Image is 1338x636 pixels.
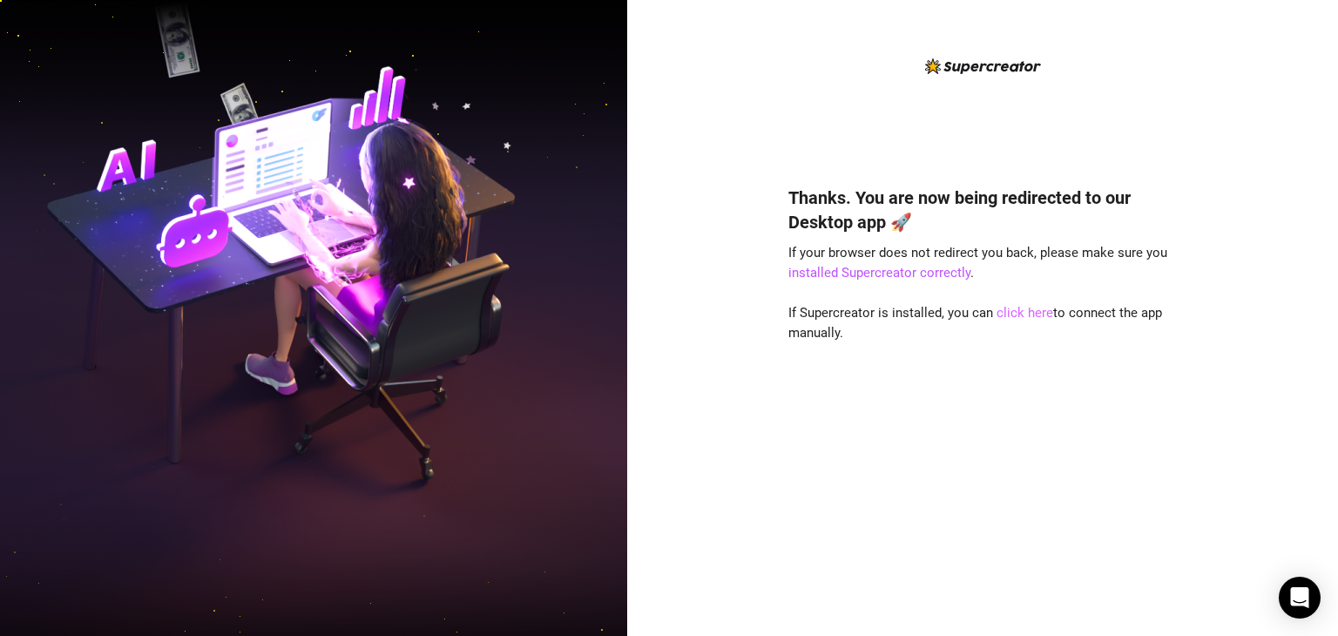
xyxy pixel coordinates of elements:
[788,186,1177,234] h4: Thanks. You are now being redirected to our Desktop app 🚀
[1279,577,1321,619] div: Open Intercom Messenger
[997,305,1053,321] a: click here
[925,58,1041,74] img: logo-BBDzfeDw.svg
[788,245,1167,281] span: If your browser does not redirect you back, please make sure you .
[788,265,970,281] a: installed Supercreator correctly
[788,305,1162,342] span: If Supercreator is installed, you can to connect the app manually.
